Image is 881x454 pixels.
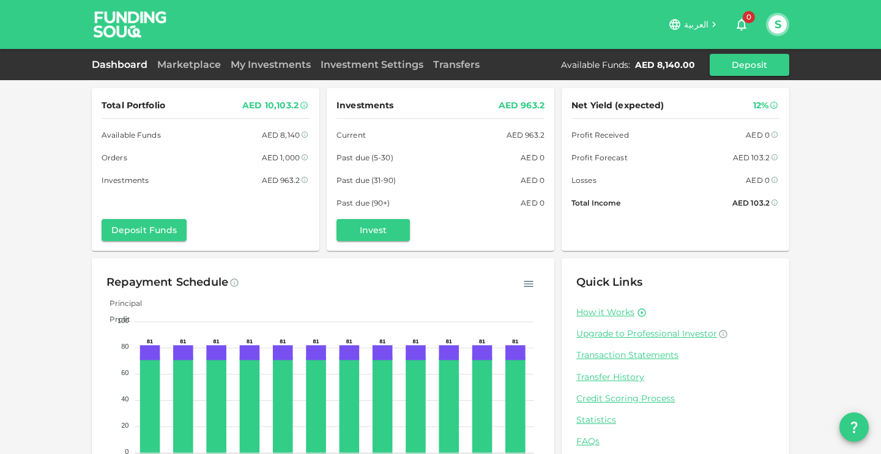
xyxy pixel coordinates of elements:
[729,12,754,37] button: 0
[571,174,597,187] span: Losses
[117,317,128,324] tspan: 100
[242,98,299,113] div: AED 10,103.2
[576,307,634,318] a: How it Works
[571,196,620,209] span: Total Income
[226,59,316,70] a: My Investments
[576,349,775,361] a: Transaction Statements
[121,395,128,403] tspan: 40
[733,151,770,164] div: AED 103.2
[336,219,410,241] button: Invest
[428,59,485,70] a: Transfers
[507,128,545,141] div: AED 963.2
[102,174,149,187] span: Investments
[262,151,300,164] div: AED 1,000
[499,98,545,113] div: AED 963.2
[521,196,545,209] div: AED 0
[839,412,869,442] button: question
[576,393,775,404] a: Credit Scoring Process
[571,98,664,113] span: Net Yield (expected)
[336,151,393,164] span: Past due (5-30)
[336,174,396,187] span: Past due (31-90)
[576,414,775,426] a: Statistics
[576,328,775,340] a: Upgrade to Professional Investor
[710,54,789,76] button: Deposit
[571,151,628,164] span: Profit Forecast
[635,59,695,71] div: AED 8,140.00
[262,174,300,187] div: AED 963.2
[316,59,428,70] a: Investment Settings
[336,128,366,141] span: Current
[746,128,770,141] div: AED 0
[743,11,755,23] span: 0
[102,128,161,141] span: Available Funds
[732,196,770,209] div: AED 103.2
[121,422,128,429] tspan: 20
[102,219,187,241] button: Deposit Funds
[121,343,128,350] tspan: 80
[336,98,393,113] span: Investments
[576,371,775,383] a: Transfer History
[106,273,228,292] div: Repayment Schedule
[576,275,642,289] span: Quick Links
[576,328,717,339] span: Upgrade to Professional Investor
[576,436,775,447] a: FAQs
[100,299,142,308] span: Principal
[521,174,545,187] div: AED 0
[92,59,152,70] a: Dashboard
[571,128,629,141] span: Profit Received
[746,174,770,187] div: AED 0
[121,369,128,376] tspan: 60
[152,59,226,70] a: Marketplace
[561,59,630,71] div: Available Funds :
[262,128,300,141] div: AED 8,140
[521,151,545,164] div: AED 0
[684,19,708,30] span: العربية
[768,15,787,34] button: S
[336,196,390,209] span: Past due (90+)
[100,314,130,324] span: Profit
[102,98,165,113] span: Total Portfolio
[753,98,768,113] div: 12%
[102,151,127,164] span: Orders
